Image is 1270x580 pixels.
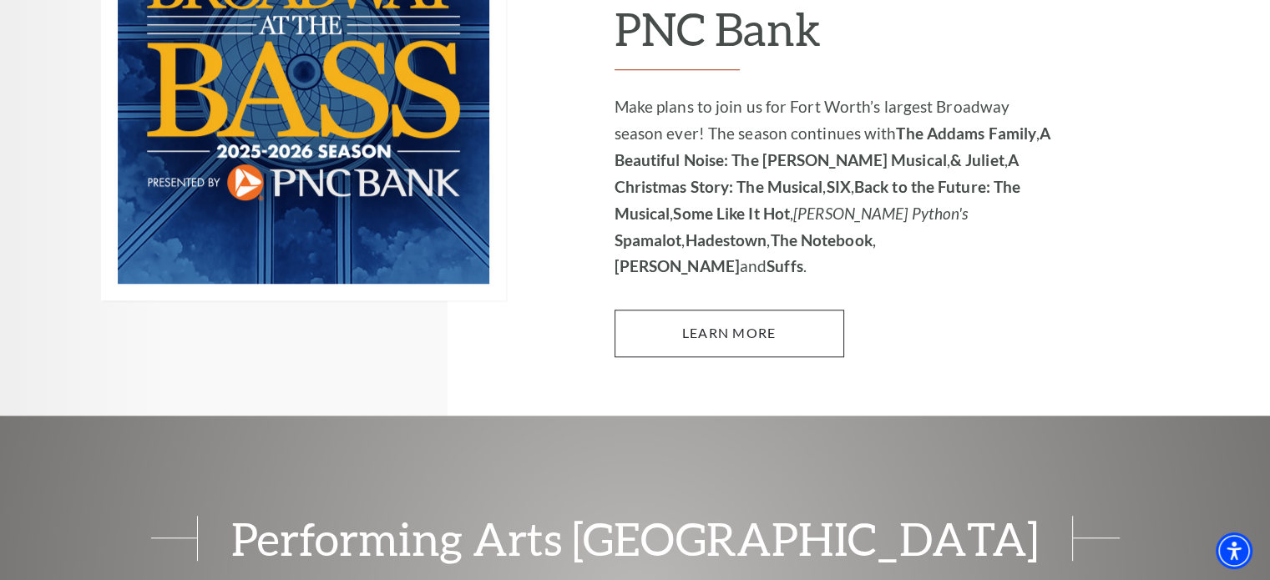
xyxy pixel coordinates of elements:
[673,204,790,223] strong: Some Like It Hot
[896,124,1036,143] strong: The Addams Family
[615,256,740,275] strong: [PERSON_NAME]
[685,230,767,250] strong: Hadestown
[615,150,1019,196] strong: A Christmas Story: The Musical
[767,256,803,275] strong: Suffs
[770,230,872,250] strong: The Notebook
[615,230,682,250] strong: Spamalot
[615,93,1061,280] p: Make plans to join us for Fort Worth’s largest Broadway season ever! The season continues with , ...
[950,150,1004,169] strong: & Juliet
[197,516,1073,561] span: Performing Arts [GEOGRAPHIC_DATA]
[615,177,1021,223] strong: Back to the Future: The Musical
[793,204,968,223] em: [PERSON_NAME] Python's
[1216,532,1252,569] div: Accessibility Menu
[615,310,844,356] a: Learn More 2025-2026 Broadway at the Bass Season presented by PNC Bank
[826,177,850,196] strong: SIX
[615,124,1051,169] strong: A Beautiful Noise: The [PERSON_NAME] Musical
